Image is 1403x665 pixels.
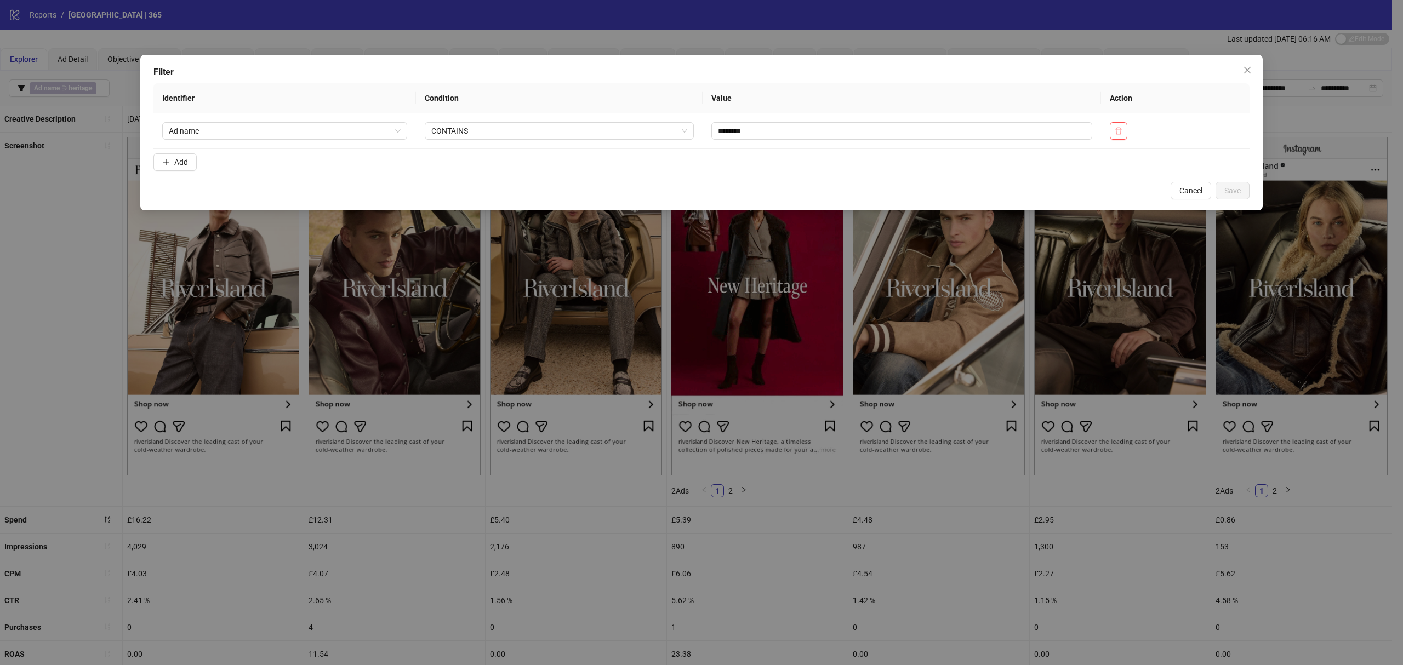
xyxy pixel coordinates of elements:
[153,153,197,171] button: Add
[1171,182,1211,199] button: Cancel
[703,83,1101,113] th: Value
[1179,186,1202,195] span: Cancel
[169,123,401,139] span: Ad name
[153,83,416,113] th: Identifier
[1101,83,1250,113] th: Action
[416,83,703,113] th: Condition
[1115,127,1122,135] span: delete
[1243,66,1252,74] span: close
[162,158,170,166] span: plus
[153,66,1250,79] div: Filter
[174,158,188,167] span: Add
[1239,61,1256,79] button: Close
[431,123,687,139] span: CONTAINS
[1216,182,1250,199] button: Save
